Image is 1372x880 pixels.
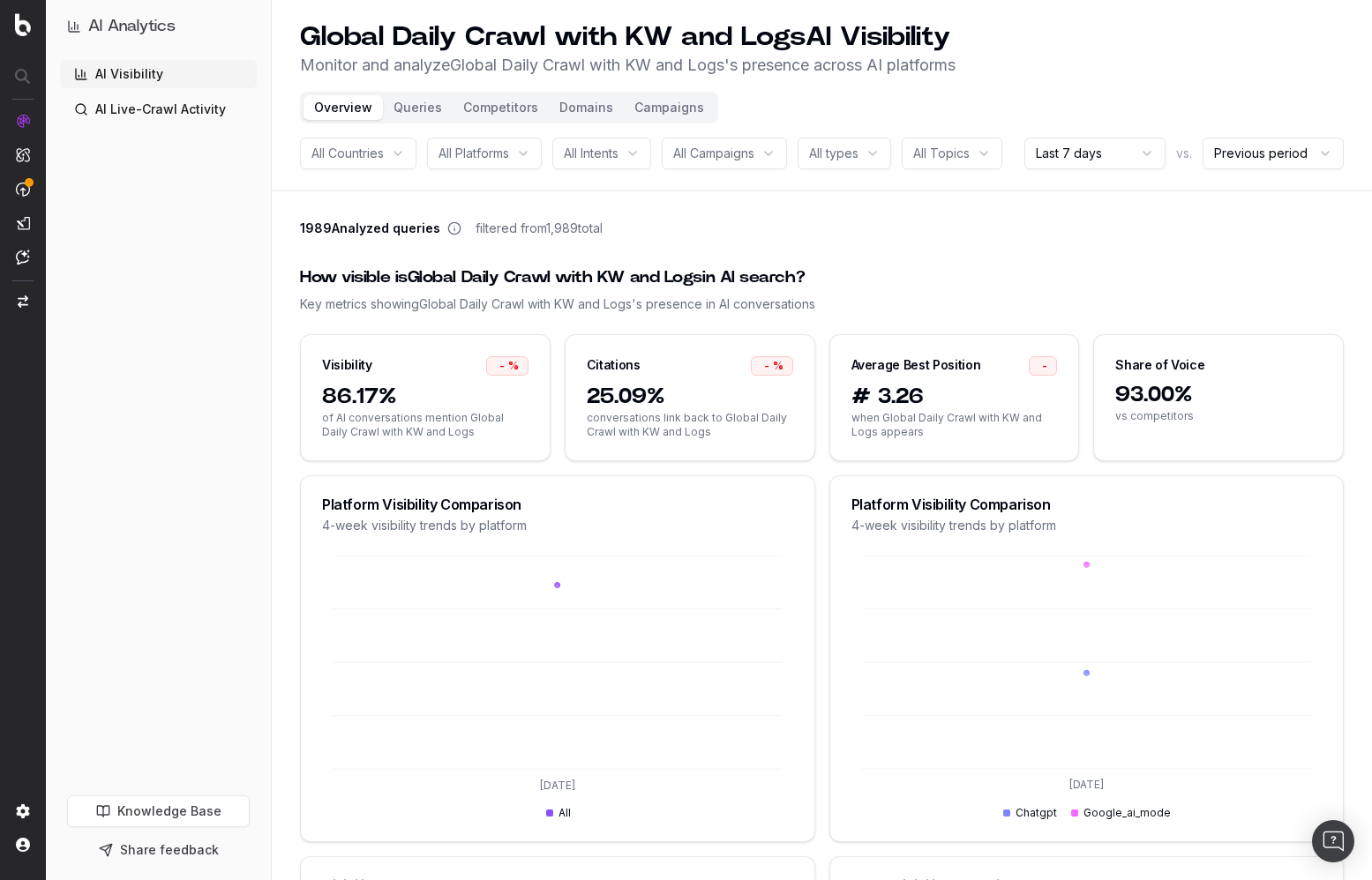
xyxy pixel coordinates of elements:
[322,411,529,439] span: of AI conversations mention Global Daily Crawl with KW and Logs
[486,356,529,376] div: -
[851,383,1058,411] span: # 3.26
[1029,356,1057,376] div: -
[16,216,30,230] img: Studio
[300,53,956,78] p: Monitor and analyze Global Daily Crawl with KW and Logs 's presence across AI platforms
[311,145,384,162] span: All Countries
[1003,806,1057,820] div: Chatgpt
[476,220,603,237] span: filtered from 1,989 total
[673,145,754,162] span: All Campaigns
[322,517,793,534] div: 4-week visibility trends by platform
[851,411,1058,439] span: when Global Daily Crawl with KW and Logs appears
[851,517,1323,534] div: 4-week visibility trends by platform
[88,14,176,39] h1: AI Analytics
[67,14,250,39] button: AI Analytics
[67,834,250,866] button: Share feedback
[304,95,383,120] button: Overview
[751,356,793,376] div: -
[587,411,793,439] span: conversations link back to Global Daily Crawl with KW and Logs
[1115,381,1322,409] span: 93.00%
[851,356,981,374] div: Average Best Position
[851,497,1323,511] div: Platform Visibility Comparison
[1176,145,1192,162] span: vs.
[439,145,509,162] span: All Platforms
[18,295,28,308] img: Switch project
[16,147,30,162] img: Intelligence
[1312,820,1354,862] div: Open Intercom Messenger
[624,95,715,120] button: Campaigns
[60,60,257,88] a: AI Visibility
[546,806,571,820] div: All
[15,13,31,36] img: Botify logo
[300,21,956,53] h1: Global Daily Crawl with KW and Logs AI Visibility
[300,265,1344,290] div: How visible is Global Daily Crawl with KW and Logs in AI search?
[300,220,440,237] span: 1989 Analyzed queries
[1071,806,1171,820] div: Google_ai_mode
[322,356,372,374] div: Visibility
[587,383,793,411] span: 25.09%
[322,497,793,511] div: Platform Visibility Comparison
[300,295,1344,313] div: Key metrics showing Global Daily Crawl with KW and Logs 's presence in AI conversations
[549,95,624,120] button: Domains
[16,182,30,197] img: Activation
[383,95,453,120] button: Queries
[67,795,250,827] a: Knowledge Base
[16,114,30,128] img: Analytics
[1115,356,1204,374] div: Share of Voice
[60,95,257,123] a: AI Live-Crawl Activity
[508,359,519,373] span: %
[16,838,30,852] img: My account
[16,250,30,265] img: Assist
[16,804,30,818] img: Setting
[564,145,619,162] span: All Intents
[587,356,641,374] div: Citations
[913,145,970,162] span: All Topics
[322,383,529,411] span: 86.17%
[773,359,783,373] span: %
[540,779,575,792] tspan: [DATE]
[1068,779,1104,792] tspan: [DATE]
[1115,409,1322,423] span: vs competitors
[453,95,549,120] button: Competitors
